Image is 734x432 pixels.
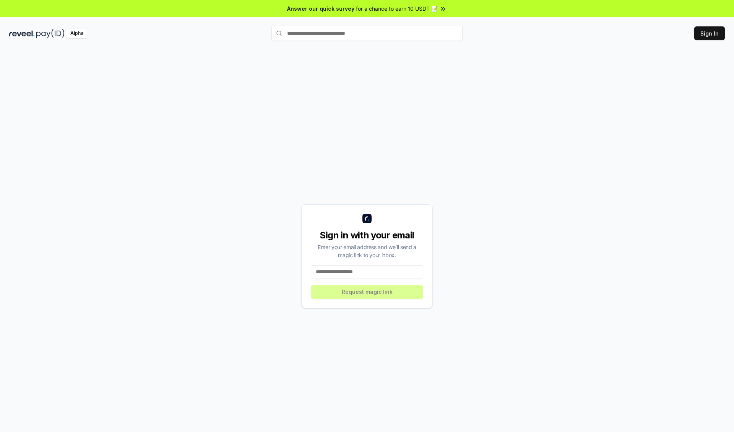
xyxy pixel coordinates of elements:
button: Sign In [694,26,725,40]
span: for a chance to earn 10 USDT 📝 [356,5,438,13]
img: reveel_dark [9,29,35,38]
div: Alpha [66,29,88,38]
img: logo_small [362,214,372,223]
div: Sign in with your email [311,229,423,241]
span: Answer our quick survey [287,5,354,13]
img: pay_id [36,29,65,38]
div: Enter your email address and we’ll send a magic link to your inbox. [311,243,423,259]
